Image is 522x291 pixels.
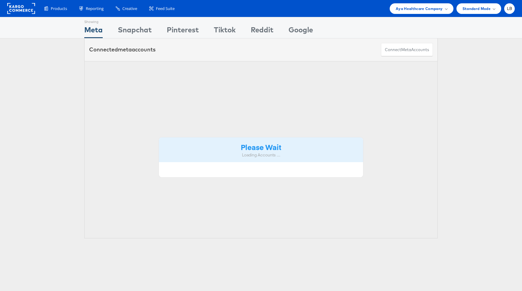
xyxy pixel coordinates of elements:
[381,43,433,57] button: ConnectmetaAccounts
[396,5,443,12] span: Aya Healthcare Company
[84,25,103,38] div: Meta
[163,152,359,158] div: Loading Accounts ....
[167,25,199,38] div: Pinterest
[288,25,313,38] div: Google
[118,25,152,38] div: Snapchat
[241,142,281,152] strong: Please Wait
[122,6,137,11] span: Creative
[51,6,67,11] span: Products
[462,5,491,12] span: Standard Mode
[251,25,273,38] div: Reddit
[84,17,103,25] div: Showing
[86,6,104,11] span: Reporting
[118,46,132,53] span: meta
[156,6,175,11] span: Feed Suite
[507,7,512,11] span: LB
[401,47,411,53] span: meta
[89,46,156,54] div: Connected accounts
[214,25,236,38] div: Tiktok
